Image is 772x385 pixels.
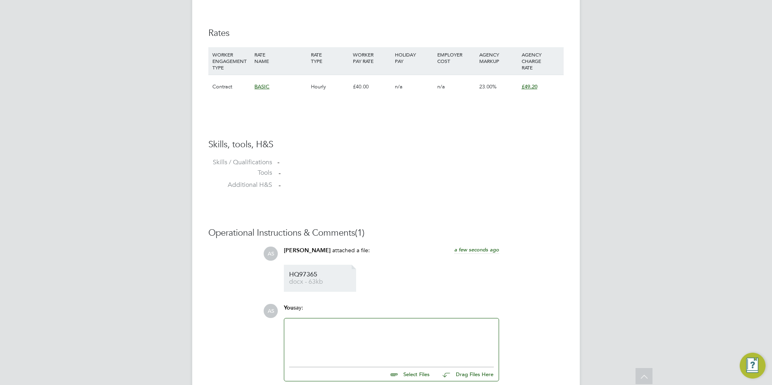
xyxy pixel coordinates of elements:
div: Contract [210,75,252,98]
span: attached a file: [332,247,370,254]
div: EMPLOYER COST [435,47,477,68]
label: Skills / Qualifications [208,158,272,167]
span: You [284,304,294,311]
div: HOLIDAY PAY [393,47,435,68]
div: RATE TYPE [309,47,351,68]
label: Additional H&S [208,181,272,189]
div: - [277,158,564,167]
span: BASIC [254,83,269,90]
div: AGENCY MARKUP [477,47,519,68]
button: Drag Files Here [436,366,494,383]
span: docx - 63kb [289,279,354,285]
span: n/a [437,83,445,90]
span: [PERSON_NAME] [284,247,331,254]
a: HQ97365 docx - 63kb [289,272,354,285]
div: WORKER PAY RATE [351,47,393,68]
span: HQ97365 [289,272,354,278]
h3: Operational Instructions & Comments [208,227,564,239]
span: - [279,181,281,189]
h3: Skills, tools, H&S [208,139,564,151]
span: a few seconds ago [454,246,499,253]
span: (1) [355,227,365,238]
span: - [279,169,281,177]
label: Tools [208,169,272,177]
div: AGENCY CHARGE RATE [520,47,562,75]
button: Engage Resource Center [740,353,766,379]
span: £49.20 [522,83,537,90]
div: £40.00 [351,75,393,98]
span: AS [264,247,278,261]
div: WORKER ENGAGEMENT TYPE [210,47,252,75]
div: Hourly [309,75,351,98]
span: 23.00% [479,83,497,90]
div: RATE NAME [252,47,308,68]
span: AS [264,304,278,318]
span: n/a [395,83,403,90]
div: say: [284,304,499,318]
h3: Rates [208,27,564,39]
